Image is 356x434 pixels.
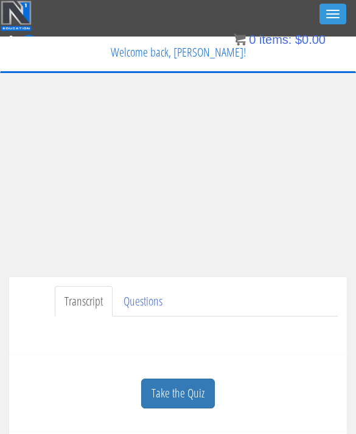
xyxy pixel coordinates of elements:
[141,379,215,408] a: Take the Quiz
[234,33,246,46] img: icon11.png
[21,35,37,50] span: 0
[295,33,326,46] bdi: 0.00
[10,32,37,48] a: 0
[1,37,355,68] p: Welcome back, [PERSON_NAME]!
[259,33,291,46] span: items:
[1,1,32,31] img: n1-education
[295,33,302,46] span: $
[249,33,256,46] span: 0
[234,33,326,46] a: 0 items: $0.00
[55,286,113,317] a: Transcript
[114,286,172,317] a: Questions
